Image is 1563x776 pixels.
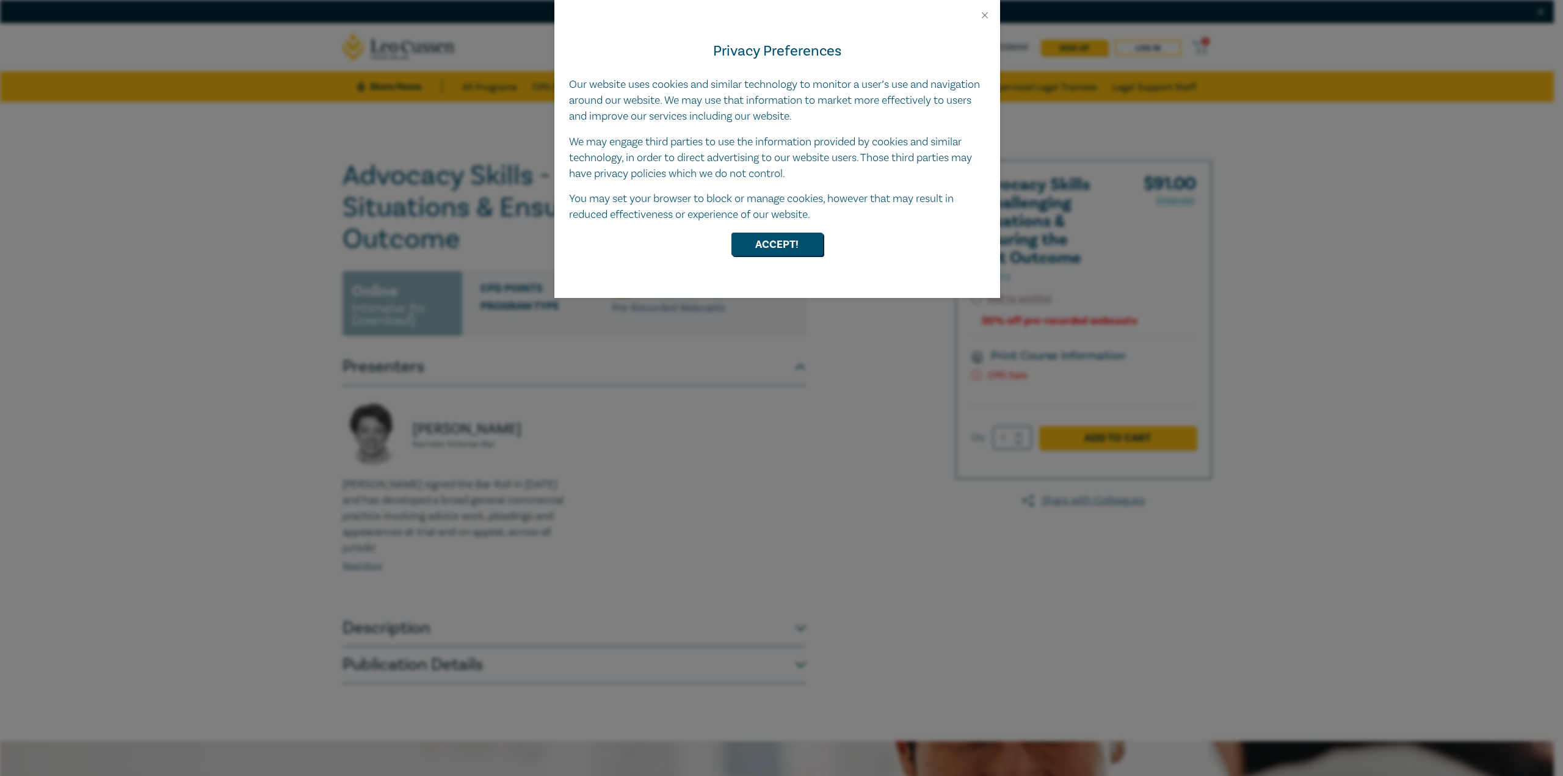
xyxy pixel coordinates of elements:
p: You may set your browser to block or manage cookies, however that may result in reduced effective... [569,191,985,223]
p: We may engage third parties to use the information provided by cookies and similar technology, in... [569,134,985,182]
h4: Privacy Preferences [569,40,985,62]
p: Our website uses cookies and similar technology to monitor a user’s use and navigation around our... [569,77,985,125]
button: Close [979,10,990,21]
button: Accept! [731,233,823,256]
